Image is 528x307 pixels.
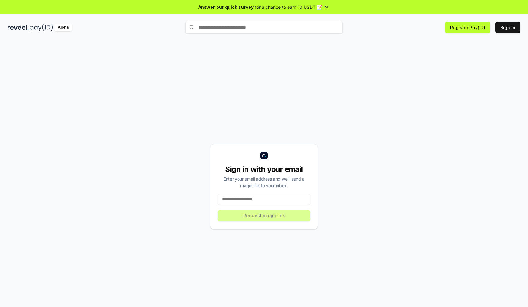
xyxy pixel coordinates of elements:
div: Enter your email address and we’ll send a magic link to your inbox. [218,176,310,189]
span: for a chance to earn 10 USDT 📝 [255,4,322,10]
img: pay_id [30,24,53,31]
button: Register Pay(ID) [445,22,490,33]
img: logo_small [260,152,268,159]
button: Sign In [495,22,520,33]
span: Answer our quick survey [198,4,254,10]
div: Sign in with your email [218,164,310,174]
img: reveel_dark [8,24,29,31]
div: Alpha [54,24,72,31]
